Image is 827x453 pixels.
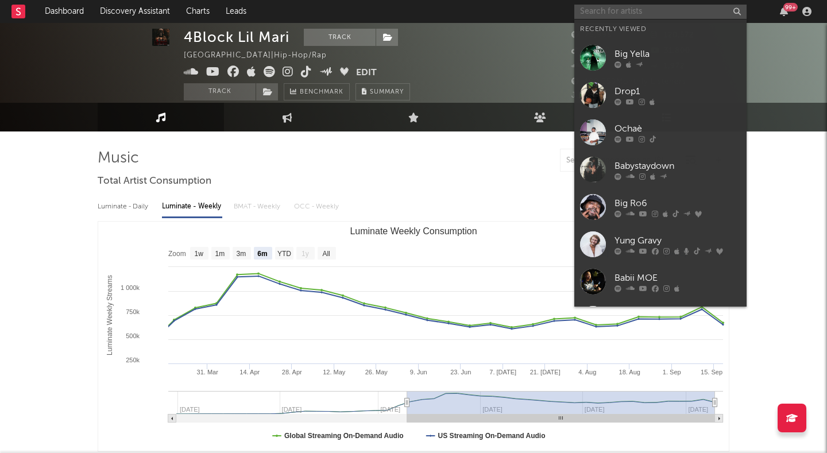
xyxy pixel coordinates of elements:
[257,250,267,258] text: 6m
[438,432,546,440] text: US Streaming On-Demand Audio
[489,369,516,375] text: 7. [DATE]
[195,250,204,258] text: 1w
[615,196,741,210] div: Big Ro6
[355,83,410,100] button: Summary
[701,369,722,375] text: 15. Sep
[561,156,682,165] input: Search by song name or URL
[184,29,289,46] div: 4Block Lil Mari
[574,39,747,76] a: Big Yella
[780,7,788,16] button: 99+
[615,84,741,98] div: Drop1
[356,66,377,80] button: Edit
[284,432,404,440] text: Global Streaming On-Demand Audio
[574,226,747,263] a: Yung Gravy
[98,222,729,451] svg: Luminate Weekly Consumption
[574,263,747,300] a: Babii MOE
[350,226,477,236] text: Luminate Weekly Consumption
[571,32,612,39] span: 26,995
[277,250,291,258] text: YTD
[237,250,246,258] text: 3m
[126,357,140,363] text: 250k
[663,369,681,375] text: 1. Sep
[302,250,309,258] text: 1y
[126,332,140,339] text: 500k
[615,234,741,247] div: Yung Gravy
[304,29,376,46] button: Track
[184,83,256,100] button: Track
[98,175,211,188] span: Total Artist Consumption
[162,197,222,216] div: Luminate - Weekly
[300,86,343,99] span: Benchmark
[106,275,114,355] text: Luminate Weekly Streams
[571,63,607,70] span: 5,499
[282,369,302,375] text: 28. Apr
[98,197,150,216] div: Luminate - Daily
[574,300,747,338] a: [PERSON_NAME]
[215,250,225,258] text: 1m
[615,122,741,135] div: Ochaè
[197,369,219,375] text: 31. Mar
[615,159,741,173] div: Babystaydown
[450,369,471,375] text: 23. Jun
[615,271,741,285] div: Babii MOE
[619,369,640,375] text: 18. Aug
[365,369,388,375] text: 26. May
[126,308,140,315] text: 750k
[168,250,186,258] text: Zoom
[615,47,741,61] div: Big Yella
[574,114,747,151] a: Ochaè
[530,369,561,375] text: 21. [DATE]
[184,49,340,63] div: [GEOGRAPHIC_DATA] | Hip-Hop/Rap
[574,76,747,114] a: Drop1
[578,369,596,375] text: 4. Aug
[323,369,346,375] text: 12. May
[574,188,747,226] a: Big Ro6
[574,5,747,19] input: Search for artists
[571,47,610,55] span: 11,000
[574,151,747,188] a: Babystaydown
[239,369,260,375] text: 14. Apr
[284,83,350,100] a: Benchmark
[410,369,427,375] text: 9. Jun
[783,3,798,11] div: 99 +
[571,78,686,86] span: 190,059 Monthly Listeners
[322,250,330,258] text: All
[571,92,640,99] span: Jump Score: 84.9
[121,284,140,291] text: 1 000k
[580,22,741,36] div: Recently Viewed
[370,89,404,95] span: Summary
